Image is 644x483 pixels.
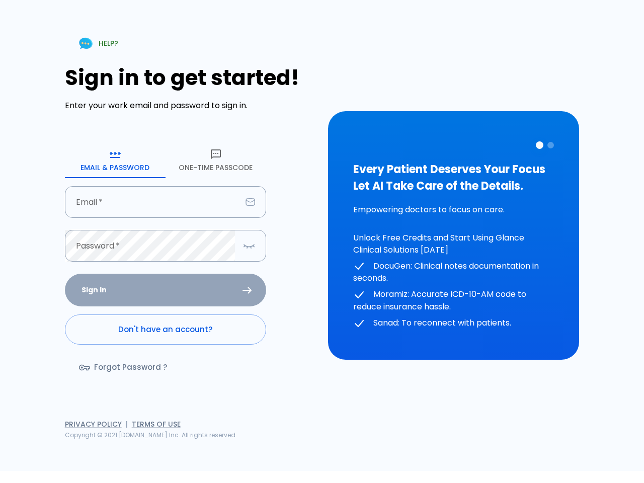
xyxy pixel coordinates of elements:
[353,288,554,313] p: Moramiz: Accurate ICD-10-AM code to reduce insurance hassle.
[65,100,316,112] p: Enter your work email and password to sign in.
[65,31,130,56] a: HELP?
[65,65,316,90] h1: Sign in to get started!
[353,204,554,216] p: Empowering doctors to focus on care.
[126,419,128,429] span: |
[353,161,554,194] h3: Every Patient Deserves Your Focus Let AI Take Care of the Details.
[65,142,166,178] button: Email & Password
[65,314,266,345] a: Don't have an account?
[353,317,554,330] p: Sanad: To reconnect with patients.
[166,142,266,178] button: One-Time Passcode
[65,186,242,218] input: dr.ahmed@clinic.com
[353,232,554,256] p: Unlock Free Credits and Start Using Glance Clinical Solutions [DATE]
[65,353,183,382] a: Forgot Password ?
[353,260,554,285] p: DocuGen: Clinical notes documentation in seconds.
[65,419,122,429] a: Privacy Policy
[65,431,237,439] span: Copyright © 2021 [DOMAIN_NAME] Inc. All rights reserved.
[77,35,95,52] img: Chat Support
[132,419,181,429] a: Terms of Use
